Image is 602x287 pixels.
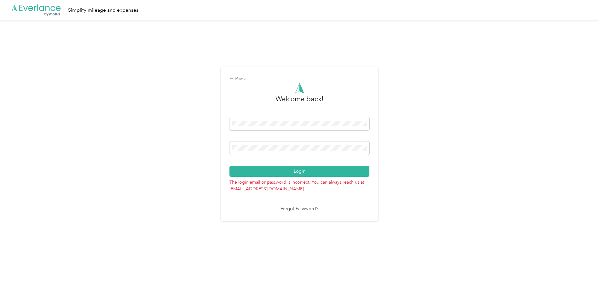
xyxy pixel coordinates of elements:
[229,166,369,177] button: Login
[275,94,324,111] h3: greeting
[281,205,318,213] a: Forgot Password?
[68,6,138,14] div: Simplify mileage and expenses
[229,177,369,192] p: The login email or password is incorrect. You can always reach us at [EMAIL_ADDRESS][DOMAIN_NAME]
[229,75,369,83] div: Back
